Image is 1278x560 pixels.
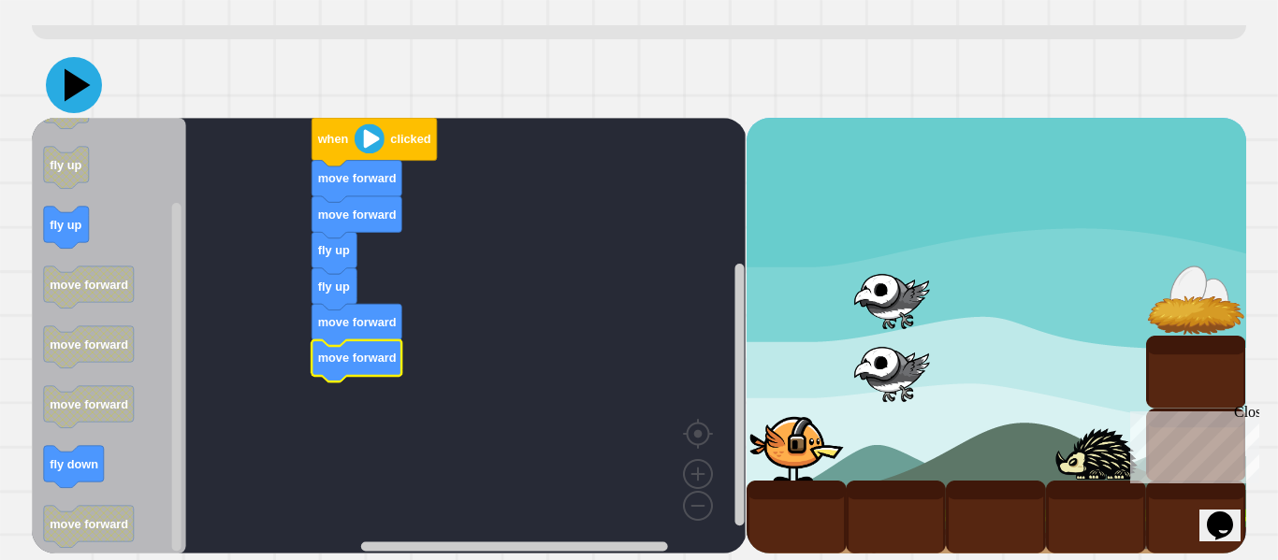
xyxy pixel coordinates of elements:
div: Chat with us now!Close [7,7,129,119]
text: move forward [50,337,128,352]
text: move forward [50,278,128,292]
text: move forward [318,315,397,329]
text: clicked [390,132,430,146]
text: move forward [50,517,128,531]
text: fly up [50,158,81,172]
text: fly down [50,457,98,471]
div: Blockly Workspace [32,118,746,553]
text: fly up [318,280,350,294]
text: when [317,132,349,146]
text: move forward [50,397,128,411]
iframe: chat widget [1199,485,1259,541]
text: move forward [318,351,397,365]
text: move forward [318,171,397,185]
iframe: chat widget [1123,404,1259,483]
text: fly up [50,218,81,232]
text: fly up [318,243,350,257]
text: move forward [318,208,397,222]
